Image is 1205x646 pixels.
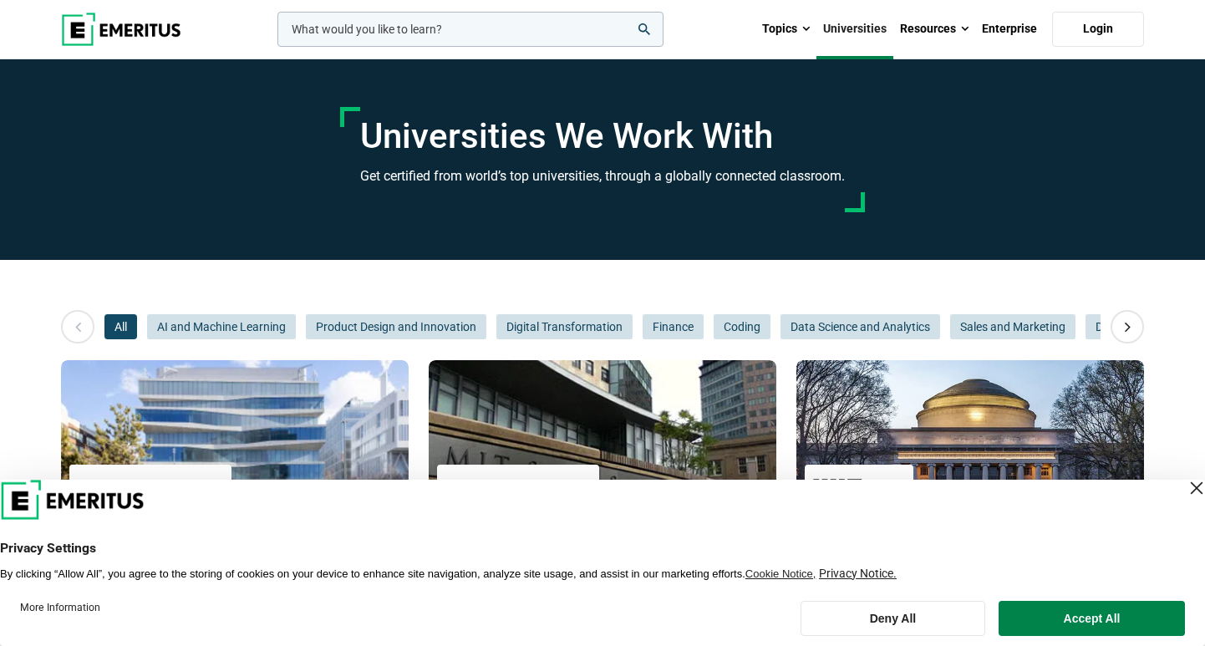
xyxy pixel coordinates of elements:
img: MIT xPRO [813,473,905,511]
img: Universities We Work With [796,360,1144,527]
a: Universities We Work With MIT Sloan Executive Education MIT Sloan Executive Education [429,360,776,550]
button: All [104,314,137,339]
img: Universities We Work With [61,360,409,527]
h3: Get certified from world’s top universities, through a globally connected classroom. [360,165,845,187]
button: Digital Marketing [1086,314,1193,339]
img: Universities We Work With [429,360,776,527]
img: MIT Sloan Executive Education [445,473,591,511]
img: Columbia Business School Executive Education [78,473,223,511]
button: Product Design and Innovation [306,314,486,339]
button: Digital Transformation [496,314,633,339]
a: Universities We Work With Columbia Business School Executive Education Columbia Business School E... [61,360,409,550]
a: Universities We Work With MIT xPRO MIT xPRO [796,360,1144,550]
button: AI and Machine Learning [147,314,296,339]
input: woocommerce-product-search-field-0 [277,12,664,47]
h1: Universities We Work With [360,115,845,157]
button: Data Science and Analytics [780,314,940,339]
a: Login [1052,12,1144,47]
button: Finance [643,314,704,339]
button: Coding [714,314,770,339]
button: Sales and Marketing [950,314,1075,339]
